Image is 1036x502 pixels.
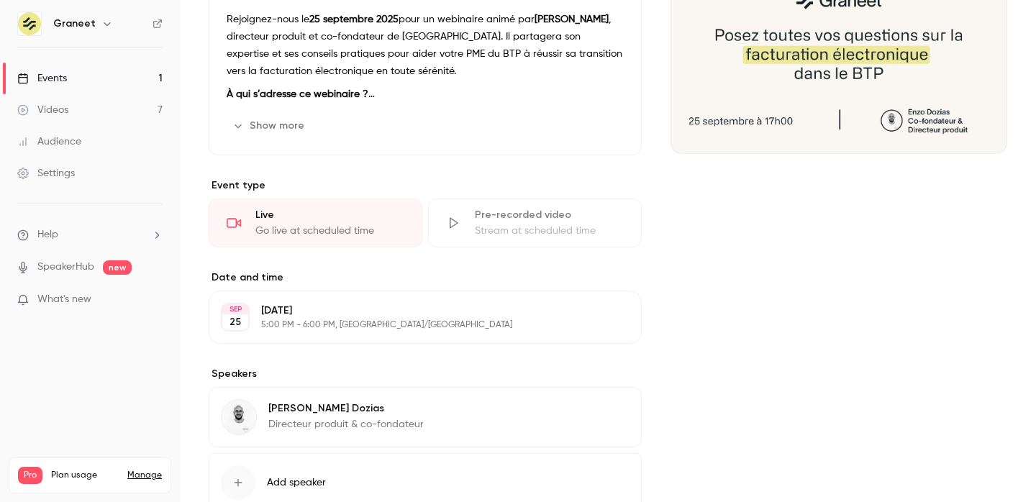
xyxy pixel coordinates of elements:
[17,166,75,181] div: Settings
[428,198,642,247] div: Pre-recorded videoStream at scheduled time
[145,293,163,306] iframe: Noticeable Trigger
[209,367,642,381] label: Speakers
[222,304,248,314] div: SEP
[230,315,241,329] p: 25
[37,260,94,275] a: SpeakerHub
[18,12,41,35] img: Graneet
[268,417,424,432] p: Directeur produit & co-fondateur
[37,292,91,307] span: What's new
[227,11,624,80] p: Rejoignez-nous le pour un webinaire animé par , directeur produit et co-fondateur de [GEOGRAPHIC_...
[17,71,67,86] div: Events
[51,470,119,481] span: Plan usage
[475,224,624,238] div: Stream at scheduled time
[17,103,68,117] div: Videos
[222,400,256,434] img: Enzo Dozias
[475,208,624,222] div: Pre-recorded video
[127,470,162,481] a: Manage
[261,319,565,331] p: 5:00 PM - 6:00 PM, [GEOGRAPHIC_DATA]/[GEOGRAPHIC_DATA]
[18,467,42,484] span: Pro
[37,227,58,242] span: Help
[103,260,132,275] span: new
[53,17,96,31] h6: Graneet
[267,475,326,490] span: Add speaker
[209,178,642,193] p: Event type
[17,227,163,242] li: help-dropdown-opener
[227,89,375,99] strong: À qui s’adresse ce webinaire ?
[17,134,81,149] div: Audience
[209,270,642,285] label: Date and time
[309,14,399,24] strong: 25 septembre 2025
[268,401,424,416] p: [PERSON_NAME] Dozias
[261,304,565,318] p: [DATE]
[255,224,404,238] div: Go live at scheduled time
[209,387,642,447] div: Enzo Dozias[PERSON_NAME] DoziasDirecteur produit & co-fondateur
[209,198,422,247] div: LiveGo live at scheduled time
[227,114,313,137] button: Show more
[535,14,609,24] strong: [PERSON_NAME]
[255,208,404,222] div: Live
